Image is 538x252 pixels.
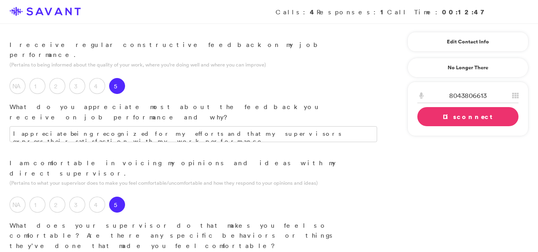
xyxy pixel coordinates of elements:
[49,78,65,94] label: 2
[380,8,387,16] strong: 1
[109,197,125,213] label: 5
[89,78,105,94] label: 4
[407,58,528,78] a: No Longer There
[69,197,85,213] label: 3
[10,197,25,213] label: NA
[10,40,377,60] p: I receive regular constructive feedback on my job performance.
[10,61,377,68] p: (Pertains to being informed about the quality of your work, where you’re doing well and where you...
[10,221,377,251] p: What does your supervisor do that makes you feel so comfortable? Are there any specific behaviors...
[310,8,317,16] strong: 4
[29,78,45,94] label: 1
[10,102,377,122] p: What do you appreciate most about the feedback you receive on job performance and why?
[89,197,105,213] label: 4
[10,158,377,178] p: I am comfortable in voicing my opinions and ideas with my direct supervisor.
[69,78,85,94] label: 3
[49,197,65,213] label: 2
[417,107,518,126] a: Disconnect
[29,197,45,213] label: 1
[417,35,518,48] a: Edit Contact Info
[109,78,125,94] label: 5
[10,78,25,94] label: NA
[442,8,489,16] strong: 00:12:47
[10,179,377,187] p: (Pertains to what your supervisor does to make you feel comfortable/uncomfortable and how they re...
